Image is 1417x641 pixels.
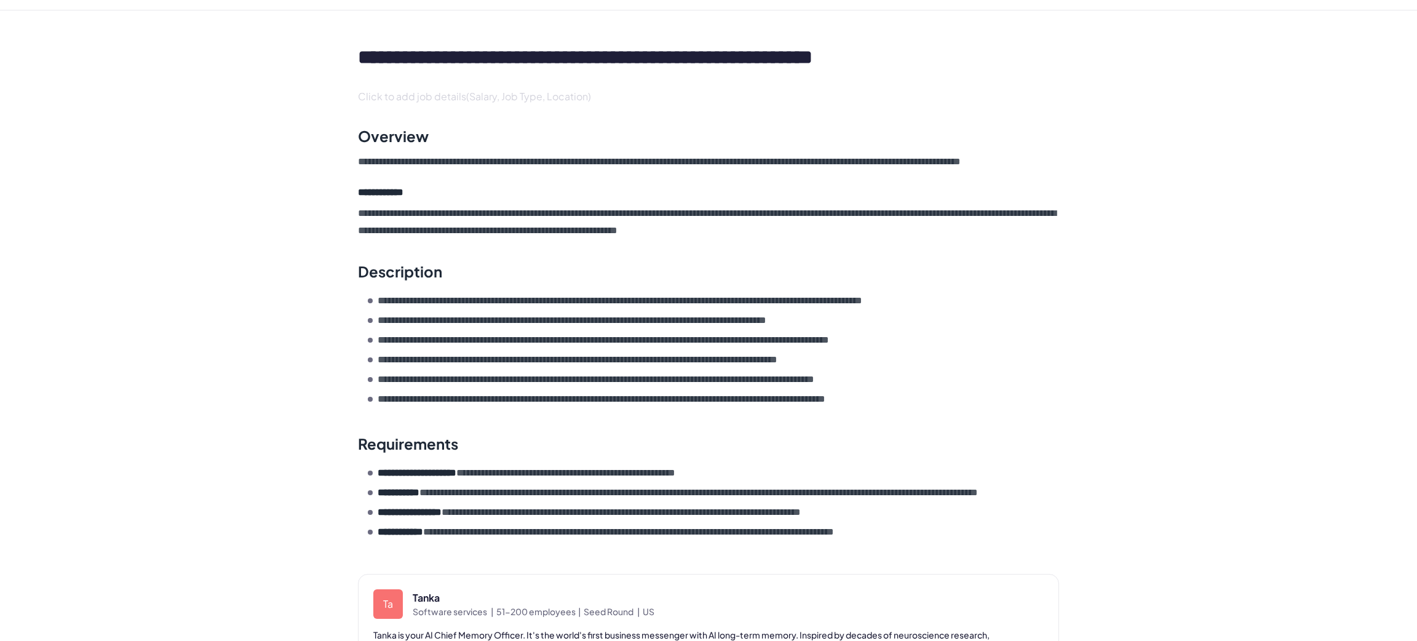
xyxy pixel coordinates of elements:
[584,605,643,618] span: Seed Round
[578,606,581,617] span: |
[413,591,1044,605] div: Tanka
[413,605,496,618] span: Software services
[496,605,584,618] span: 51-200 employees
[373,589,403,619] div: Ta
[643,605,654,618] span: US
[358,90,591,103] span: Click to add job details(Salary, Job Type, Location)
[358,126,429,146] div: Overview
[358,261,442,281] div: Description
[637,606,640,617] span: |
[358,434,458,453] div: Requirements
[491,606,494,617] span: |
